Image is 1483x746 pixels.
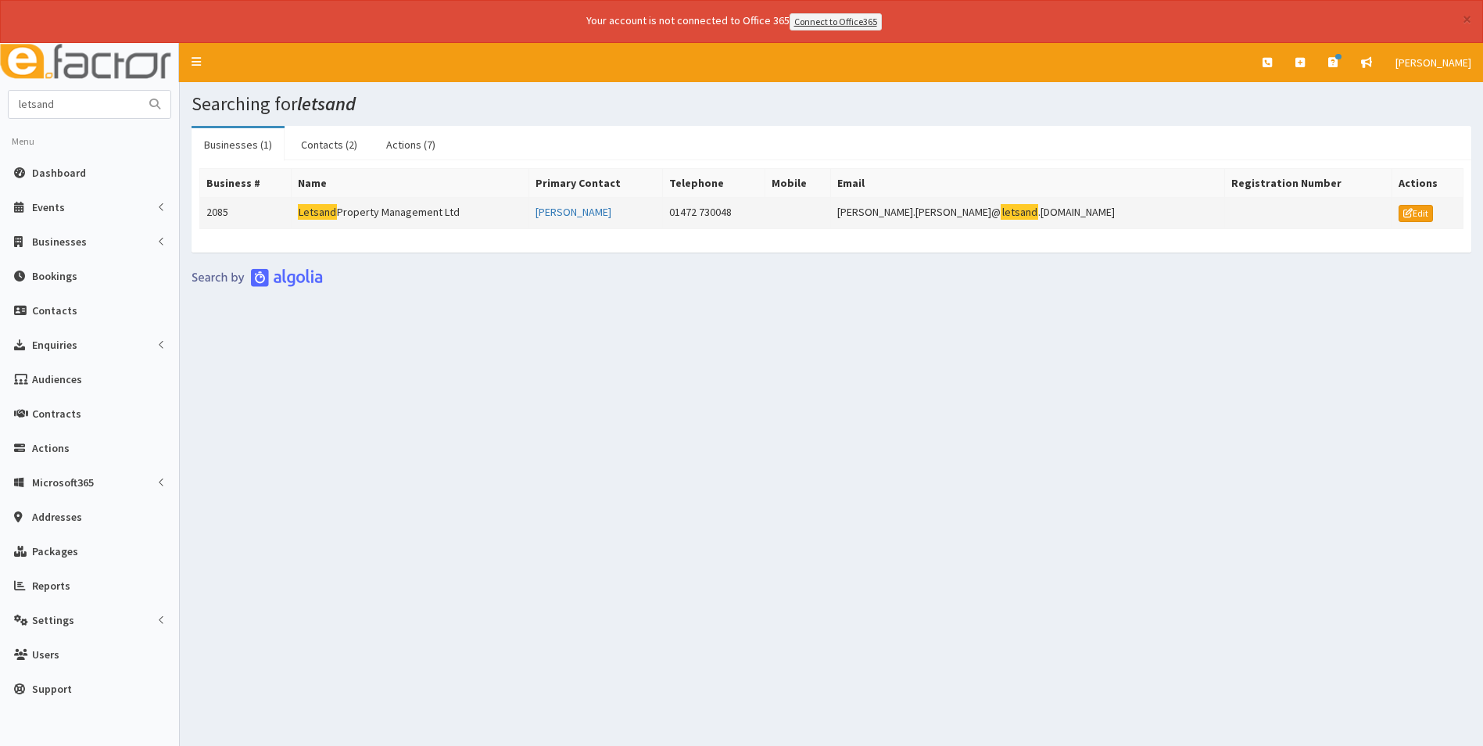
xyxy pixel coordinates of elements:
[32,338,77,352] span: Enquiries
[32,510,82,524] span: Addresses
[32,372,82,386] span: Audiences
[32,200,65,214] span: Events
[1384,43,1483,82] a: [PERSON_NAME]
[32,475,94,490] span: Microsoft365
[277,13,1191,30] div: Your account is not connected to Office 365
[200,197,292,228] td: 2085
[291,197,529,228] td: Property Management Ltd
[831,197,1225,228] td: [PERSON_NAME].[PERSON_NAME]@ .[DOMAIN_NAME]
[298,204,338,221] mark: Letsand
[1395,56,1471,70] span: [PERSON_NAME]
[32,579,70,593] span: Reports
[192,268,323,287] img: search-by-algolia-light-background.png
[662,197,765,228] td: 01472 730048
[374,128,448,161] a: Actions (7)
[32,303,77,317] span: Contacts
[831,168,1225,197] th: Email
[536,205,611,219] a: [PERSON_NAME]
[32,235,87,249] span: Businesses
[790,13,882,30] a: Connect to Office365
[1399,205,1433,222] a: Edit
[32,269,77,283] span: Bookings
[662,168,765,197] th: Telephone
[297,91,356,116] i: letsand
[32,613,74,627] span: Settings
[288,128,370,161] a: Contacts (2)
[291,168,529,197] th: Name
[32,647,59,662] span: Users
[1463,11,1471,27] button: ×
[192,94,1471,114] h1: Searching for
[32,441,70,455] span: Actions
[32,407,81,421] span: Contracts
[32,544,78,558] span: Packages
[1225,168,1392,197] th: Registration Number
[765,168,831,197] th: Mobile
[32,682,72,696] span: Support
[9,91,140,118] input: Search...
[192,128,285,161] a: Businesses (1)
[529,168,663,197] th: Primary Contact
[32,166,86,180] span: Dashboard
[200,168,292,197] th: Business #
[1001,204,1038,221] mark: letsand
[1392,168,1463,197] th: Actions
